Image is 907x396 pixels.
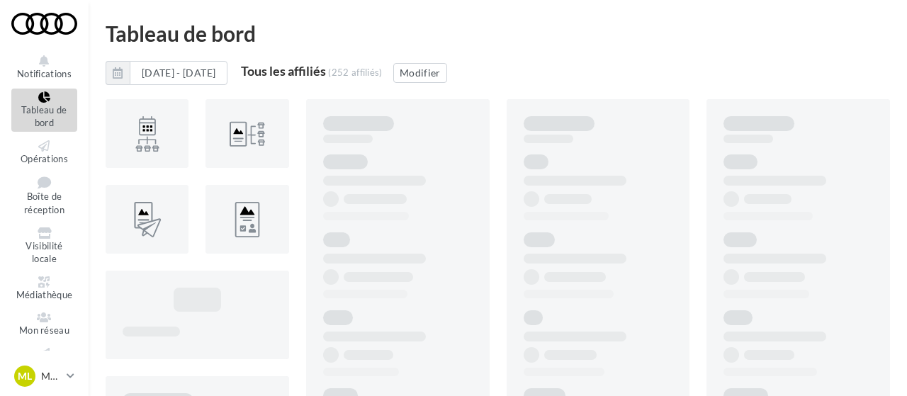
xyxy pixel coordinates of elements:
a: Boîte de réception [11,173,77,218]
button: [DATE] - [DATE] [106,61,227,85]
a: Visibilité locale [11,225,77,268]
span: Médiathèque [16,289,73,300]
div: Tous les affiliés [241,64,326,77]
span: Visibilité locale [26,240,62,265]
button: Modifier [393,63,447,83]
a: ML Marine LE BON [11,363,77,390]
a: Médiathèque [11,273,77,304]
a: Tableau de bord [11,89,77,132]
a: Campagnes [11,345,77,375]
button: [DATE] - [DATE] [130,61,227,85]
div: (252 affiliés) [328,67,383,78]
span: Opérations [21,153,68,164]
div: Tableau de bord [106,23,890,44]
a: Opérations [11,137,77,168]
button: Notifications [11,52,77,83]
p: Marine LE BON [41,369,61,383]
span: ML [18,369,32,383]
span: Tableau de bord [21,104,67,129]
span: Mon réseau [19,324,69,336]
span: Boîte de réception [24,191,64,216]
a: Mon réseau [11,309,77,339]
span: Notifications [17,68,72,79]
